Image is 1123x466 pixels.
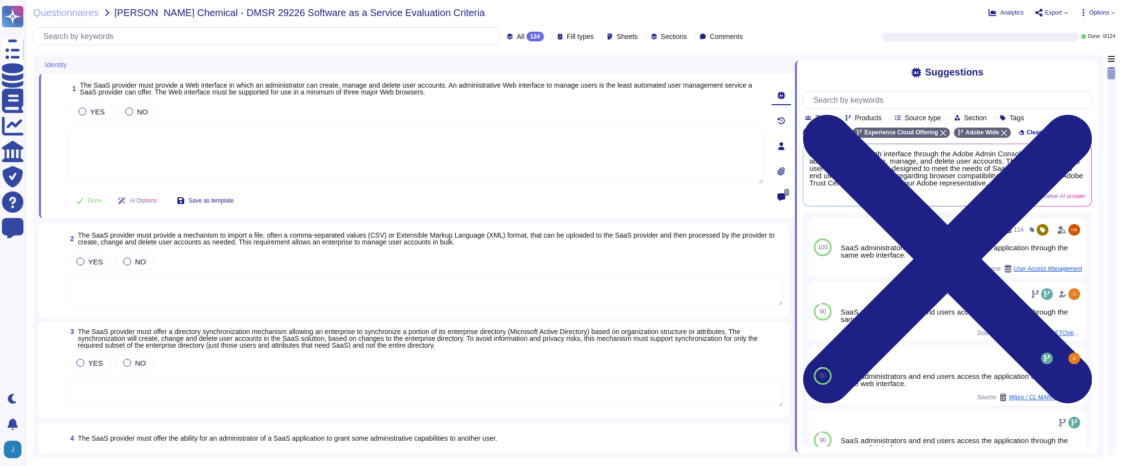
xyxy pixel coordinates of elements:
[130,198,157,204] span: AI Options
[988,9,1024,17] button: Analytics
[33,8,99,18] span: Questionnaires
[135,258,146,266] span: NO
[1000,10,1024,16] span: Analytics
[135,359,146,367] span: NO
[189,198,234,204] span: Save as template
[818,244,828,250] span: 100
[617,33,638,40] span: Sheets
[68,85,76,92] span: 1
[90,108,105,116] span: YES
[1068,288,1080,300] img: user
[115,8,485,18] span: [PERSON_NAME] Chemical - DMSR 29226 Software as a Service Evaluation Criteria
[819,437,826,443] span: 90
[567,33,594,40] span: Fill types
[1088,34,1101,39] span: Done:
[1045,10,1062,16] span: Export
[1103,34,1115,39] span: 0 / 124
[784,189,790,196] span: 0
[66,435,74,442] span: 4
[39,28,499,45] input: Search by keywords
[137,108,148,116] span: NO
[78,328,758,349] span: The SaaS provider must offer a directory synchronization mechanism allowing an enterprise to sync...
[78,434,497,442] span: The SaaS provider must offer the ability for an administrator of a SaaS application to grant some...
[1068,353,1080,364] img: user
[80,81,752,96] span: The SaaS provider must provide a Web interface in which an administrator can create, manage and d...
[88,359,103,367] span: YES
[819,373,826,379] span: 90
[78,231,775,246] span: The SaaS provider must provide a mechanism to import a file, often a comma-separated values (CSV)...
[819,309,826,315] span: 90
[1089,10,1109,16] span: Options
[68,191,110,210] button: Done
[45,61,67,68] span: Identity
[66,328,74,335] span: 3
[517,33,524,40] span: All
[710,33,743,40] span: Comments
[88,198,102,204] span: Done
[661,33,687,40] span: Sections
[2,439,28,460] button: user
[1068,224,1080,236] img: user
[526,32,544,41] div: 124
[88,258,103,266] span: YES
[169,191,242,210] button: Save as template
[66,235,74,242] span: 2
[4,441,21,458] img: user
[808,92,1091,109] input: Search by keywords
